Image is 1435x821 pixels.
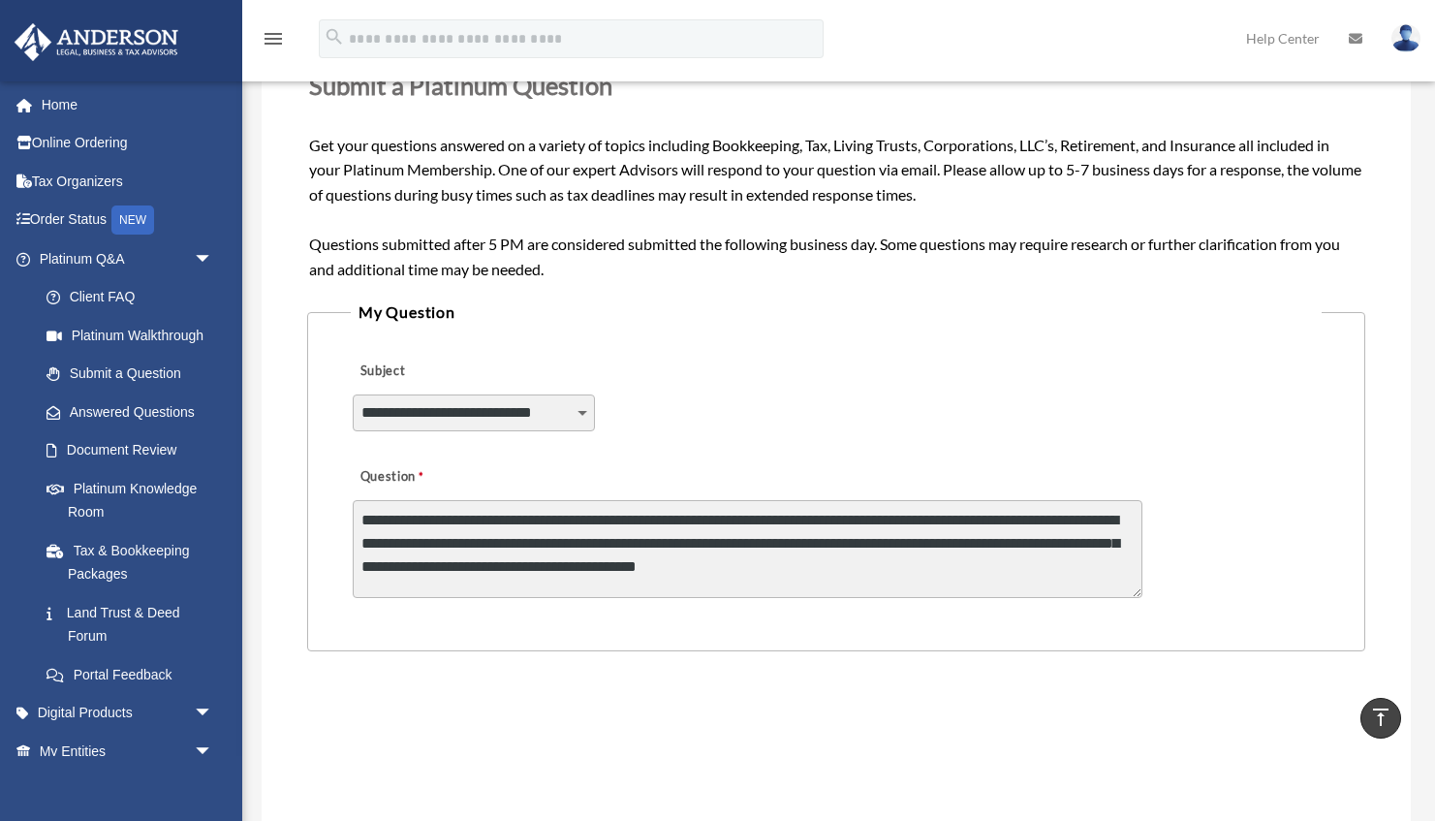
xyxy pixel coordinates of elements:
span: arrow_drop_down [194,239,233,279]
div: NEW [111,205,154,235]
a: Answered Questions [27,393,242,431]
a: Client FAQ [27,278,242,317]
iframe: reCAPTCHA [313,711,608,787]
span: arrow_drop_down [194,732,233,772]
i: search [324,26,345,47]
a: vertical_align_top [1360,698,1401,739]
a: Submit a Question [27,355,233,394]
a: My Entitiesarrow_drop_down [14,732,242,771]
a: Portal Feedback [27,655,242,694]
a: Tax Organizers [14,162,242,201]
a: Platinum Q&Aarrow_drop_down [14,239,242,278]
a: Document Review [27,431,242,470]
legend: My Question [351,299,1322,326]
a: Order StatusNEW [14,201,242,240]
a: Platinum Knowledge Room [27,469,242,531]
label: Question [353,464,503,491]
i: menu [262,27,285,50]
span: Submit a Platinum Question [309,71,612,100]
a: Platinum Walkthrough [27,316,242,355]
a: Digital Productsarrow_drop_down [14,694,242,733]
span: arrow_drop_down [194,694,233,734]
img: User Pic [1391,24,1420,52]
a: Home [14,85,242,124]
a: Tax & Bookkeeping Packages [27,531,242,593]
a: Online Ordering [14,124,242,163]
a: Land Trust & Deed Forum [27,593,242,655]
label: Subject [353,359,537,386]
img: Anderson Advisors Platinum Portal [9,23,184,61]
a: menu [262,34,285,50]
i: vertical_align_top [1369,706,1392,729]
